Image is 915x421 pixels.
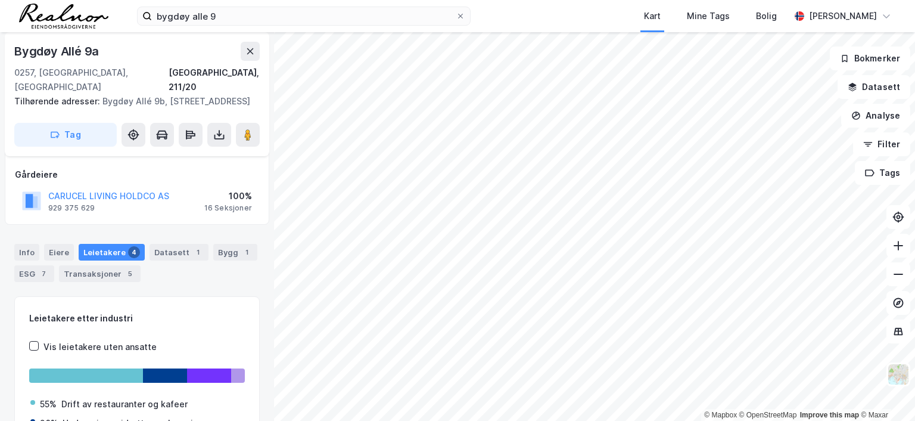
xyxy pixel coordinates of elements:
[152,7,456,25] input: Søk på adresse, matrikkel, gårdeiere, leietakere eller personer
[150,244,208,261] div: Datasett
[124,268,136,280] div: 5
[79,244,145,261] div: Leietakere
[14,94,250,109] div: Bygdøy Allé 9b, [STREET_ADDRESS]
[855,364,915,421] div: Kontrollprogram for chat
[14,66,169,94] div: 0257, [GEOGRAPHIC_DATA], [GEOGRAPHIC_DATA]
[29,311,245,326] div: Leietakere etter industri
[841,104,910,128] button: Analyse
[853,132,910,156] button: Filter
[19,4,108,29] img: realnor-logo.934646d98de889bb5806.png
[241,246,253,258] div: 1
[704,411,737,419] a: Mapbox
[43,340,157,354] div: Vis leietakere uten ansatte
[644,9,661,23] div: Kart
[192,246,204,258] div: 1
[40,397,57,411] div: 55%
[128,246,140,258] div: 4
[887,363,910,386] img: Z
[14,123,117,147] button: Tag
[855,364,915,421] iframe: Chat Widget
[15,168,259,182] div: Gårdeiere
[204,189,252,203] div: 100%
[739,411,797,419] a: OpenStreetMap
[838,75,910,99] button: Datasett
[204,203,252,213] div: 16 Seksjoner
[830,47,910,70] button: Bokmerker
[800,411,859,419] a: Improve this map
[14,265,54,282] div: ESG
[855,161,910,185] button: Tags
[756,9,777,23] div: Bolig
[61,397,188,411] div: Drift av restauranter og kafeer
[809,9,877,23] div: [PERSON_NAME]
[213,244,257,261] div: Bygg
[169,66,260,94] div: [GEOGRAPHIC_DATA], 211/20
[44,244,74,261] div: Eiere
[59,265,141,282] div: Transaksjoner
[687,9,730,23] div: Mine Tags
[14,244,39,261] div: Info
[14,42,101,61] div: Bygdøy Allé 9a
[38,268,49,280] div: 7
[14,96,102,106] span: Tilhørende adresser:
[48,203,95,213] div: 929 375 629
